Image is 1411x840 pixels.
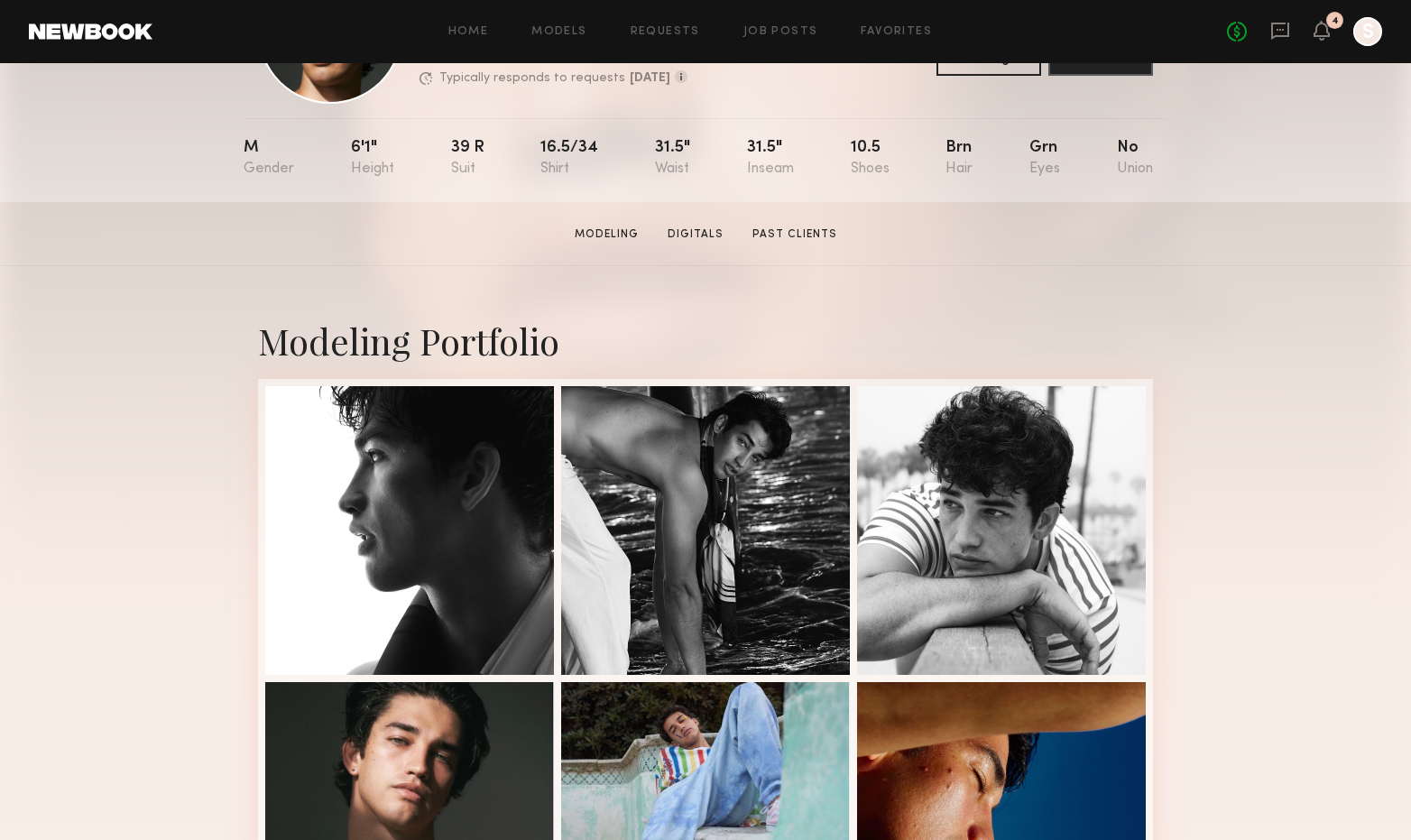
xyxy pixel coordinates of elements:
[351,140,394,177] div: 6'1"
[540,140,598,177] div: 16.5/34
[743,26,818,38] a: Job Posts
[747,140,794,177] div: 31.5"
[945,140,973,177] div: Brn
[1332,16,1339,26] div: 4
[1117,140,1153,177] div: No
[244,140,294,177] div: M
[448,26,489,38] a: Home
[567,226,646,243] a: Modeling
[630,72,670,85] b: [DATE]
[660,226,731,243] a: Digitals
[451,140,484,177] div: 39 r
[745,226,844,243] a: Past Clients
[861,26,932,38] a: Favorites
[531,26,586,38] a: Models
[258,317,1153,365] div: Modeling Portfolio
[851,140,890,177] div: 10.5
[631,26,700,38] a: Requests
[1029,140,1060,177] div: Grn
[439,72,625,85] p: Typically responds to requests
[655,140,690,177] div: 31.5"
[1353,17,1382,46] a: S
